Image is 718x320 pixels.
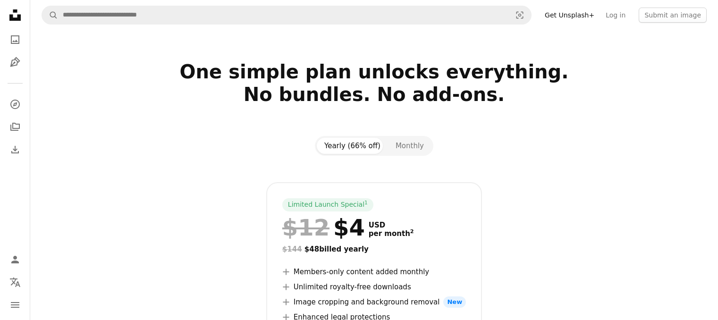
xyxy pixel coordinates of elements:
span: per month [369,229,414,238]
a: Home — Unsplash [6,6,25,26]
li: Members-only content added monthly [282,266,466,278]
a: Explore [6,95,25,114]
button: Search Unsplash [42,6,58,24]
span: New [443,296,466,308]
a: Log in [600,8,631,23]
sup: 1 [364,200,368,205]
li: Unlimited royalty-free downloads [282,281,466,293]
a: Log in / Sign up [6,250,25,269]
form: Find visuals sitewide [42,6,532,25]
sup: 2 [410,228,414,235]
a: 2 [408,229,416,238]
div: Limited Launch Special [282,198,373,211]
a: Photos [6,30,25,49]
a: Collections [6,118,25,136]
button: Language [6,273,25,292]
a: Download History [6,140,25,159]
span: USD [369,221,414,229]
span: $12 [282,215,329,240]
a: Illustrations [6,53,25,72]
h2: One simple plan unlocks everything. No bundles. No add-ons. [70,60,678,128]
button: Submit an image [639,8,707,23]
li: Image cropping and background removal [282,296,466,308]
button: Monthly [388,138,431,154]
a: 1 [363,200,370,210]
span: $144 [282,245,302,253]
div: $4 [282,215,365,240]
button: Menu [6,295,25,314]
div: $48 billed yearly [282,244,466,255]
a: Get Unsplash+ [539,8,600,23]
button: Visual search [508,6,531,24]
button: Yearly (66% off) [317,138,388,154]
